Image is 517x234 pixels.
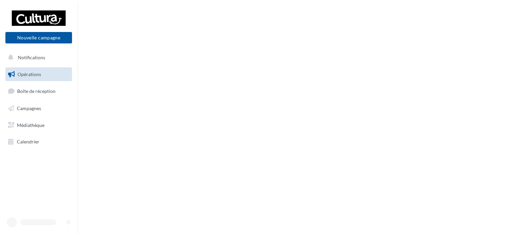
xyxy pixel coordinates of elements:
a: Campagnes [4,101,73,115]
a: Calendrier [4,135,73,149]
span: Calendrier [17,139,39,144]
a: Médiathèque [4,118,73,132]
span: Notifications [18,55,45,60]
button: Notifications [4,51,71,65]
span: Campagnes [17,105,41,111]
span: Opérations [18,71,41,77]
span: Médiathèque [17,122,44,128]
a: Opérations [4,67,73,81]
a: Boîte de réception [4,84,73,98]
button: Nouvelle campagne [5,32,72,43]
span: Boîte de réception [17,88,56,94]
